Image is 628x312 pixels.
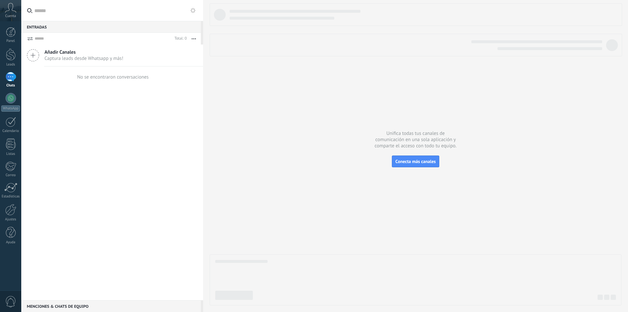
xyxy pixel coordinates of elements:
[172,35,187,42] div: Total: 0
[1,194,20,199] div: Estadísticas
[1,105,20,112] div: WhatsApp
[44,49,123,55] span: Añadir Canales
[21,21,201,33] div: Entradas
[1,129,20,133] div: Calendario
[44,55,123,62] span: Captura leads desde Whatsapp y más!
[1,173,20,177] div: Correo
[1,39,20,43] div: Panel
[392,156,439,167] button: Conecta más canales
[21,300,201,312] div: Menciones & Chats de equipo
[5,14,16,18] span: Cuenta
[1,240,20,245] div: Ayuda
[1,152,20,156] div: Listas
[395,158,436,164] span: Conecta más canales
[1,83,20,88] div: Chats
[1,63,20,67] div: Leads
[77,74,149,80] div: No se encontraron conversaciones
[1,217,20,222] div: Ajustes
